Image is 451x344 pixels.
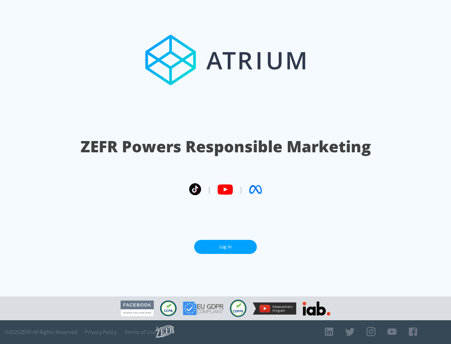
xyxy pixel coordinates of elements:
a: Log In [194,240,257,254]
img: IAB [303,301,330,316]
a: Terms of Use [124,329,156,335]
span: © 2025 ZEFR All Rights Reserved [5,329,77,335]
img: COPPA Compliant [230,300,246,317]
span: | [207,185,211,194]
img: GDPR Compliant [183,301,224,315]
img: Facebook Marketing Partner [121,301,154,316]
img: CCPA Compliant [160,301,177,316]
img: YouTube Measurement Program [253,302,296,315]
span: | [239,185,243,194]
h1: ZEFR Powers Responsible Marketing [80,136,371,157]
a: Privacy Policy [85,329,117,335]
